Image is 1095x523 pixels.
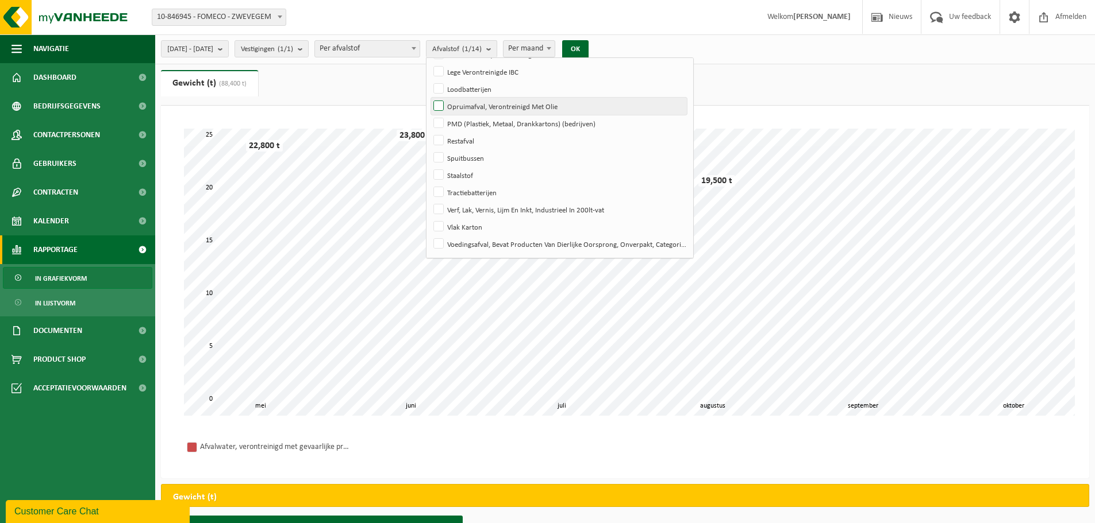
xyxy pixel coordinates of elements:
[152,9,286,25] span: 10-846945 - FOMECO - ZWEVEGEM
[432,41,482,58] span: Afvalstof
[216,80,247,87] span: (88,400 t)
[431,98,687,115] label: Opruimafval, Verontreinigd Met Olie
[431,80,687,98] label: Loodbatterijen
[3,267,152,289] a: In grafiekvorm
[462,45,482,53] count: (1/14)
[161,70,258,96] a: Gewicht (t)
[793,13,851,21] strong: [PERSON_NAME]
[35,292,75,314] span: In lijstvorm
[235,40,309,57] button: Vestigingen(1/1)
[33,63,76,92] span: Dashboard
[33,178,78,207] span: Contracten
[241,41,293,58] span: Vestigingen
[33,92,101,121] span: Bedrijfsgegevens
[315,41,420,57] span: Per afvalstof
[431,184,687,201] label: Tractiebatterijen
[278,45,293,53] count: (1/1)
[33,149,76,178] span: Gebruikers
[426,40,497,57] button: Afvalstof(1/14)
[314,40,420,57] span: Per afvalstof
[431,63,687,80] label: Lege Verontreinigde IBC
[397,130,433,141] div: 23,800 t
[35,268,87,289] span: In grafiekvorm
[152,9,286,26] span: 10-846945 - FOMECO - ZWEVEGEM
[33,121,100,149] span: Contactpersonen
[33,374,126,402] span: Acceptatievoorwaarden
[431,201,687,218] label: Verf, Lak, Vernis, Lijm En Inkt, Industrieel In 200lt-vat
[33,316,82,345] span: Documenten
[33,235,78,264] span: Rapportage
[200,440,349,454] div: Afvalwater, verontreinigd met gevaarlijke producten
[162,485,228,510] h2: Gewicht (t)
[33,207,69,235] span: Kalender
[167,41,213,58] span: [DATE] - [DATE]
[3,292,152,313] a: In lijstvorm
[33,345,86,374] span: Product Shop
[33,34,69,63] span: Navigatie
[562,40,589,59] button: OK
[431,166,687,184] label: Staalstof
[504,41,555,57] span: Per maand
[246,140,283,152] div: 22,800 t
[698,175,735,187] div: 19,500 t
[431,218,687,235] label: Vlak Karton
[431,115,687,132] label: PMD (Plastiek, Metaal, Drankkartons) (bedrijven)
[6,498,192,523] iframe: chat widget
[161,40,229,57] button: [DATE] - [DATE]
[431,149,687,166] label: Spuitbussen
[431,235,687,253] label: Voedingsafval, Bevat Producten Van Dierlijke Oorsprong, Onverpakt, Categorie 3
[431,132,687,149] label: Restafval
[503,40,555,57] span: Per maand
